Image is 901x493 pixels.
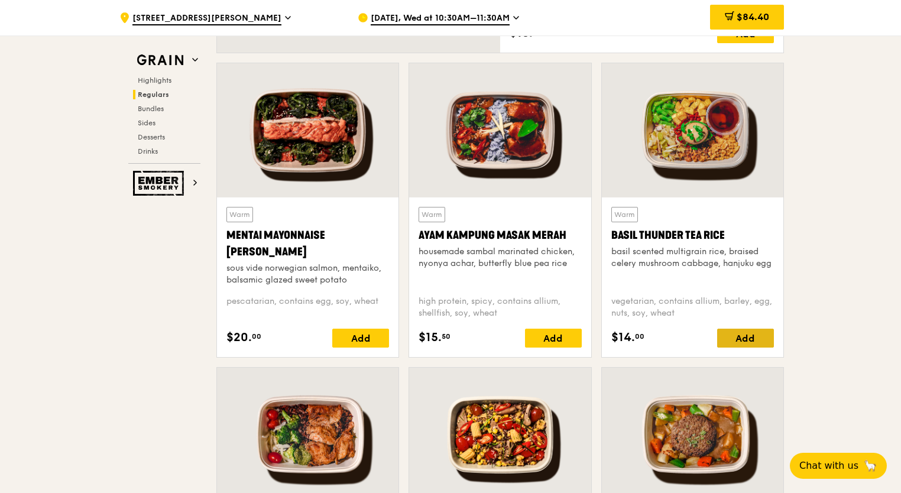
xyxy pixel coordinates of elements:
[133,171,187,196] img: Ember Smokery web logo
[226,296,389,319] div: pescatarian, contains egg, soy, wheat
[138,147,158,155] span: Drinks
[252,332,261,341] span: 00
[525,329,582,348] div: Add
[611,246,774,270] div: basil scented multigrain rice, braised celery mushroom cabbage, hanjuku egg
[863,459,877,473] span: 🦙
[226,207,253,222] div: Warm
[419,329,442,346] span: $15.
[226,262,389,286] div: sous vide norwegian salmon, mentaiko, balsamic glazed sweet potato
[611,207,638,222] div: Warm
[138,90,169,99] span: Regulars
[611,329,635,346] span: $14.
[790,453,887,479] button: Chat with us🦙
[138,119,155,127] span: Sides
[371,12,510,25] span: [DATE], Wed at 10:30AM–11:30AM
[138,105,164,113] span: Bundles
[332,329,389,348] div: Add
[226,329,252,346] span: $20.
[419,207,445,222] div: Warm
[635,332,644,341] span: 00
[226,227,389,260] div: Mentai Mayonnaise [PERSON_NAME]
[133,50,187,71] img: Grain web logo
[132,12,281,25] span: [STREET_ADDRESS][PERSON_NAME]
[611,227,774,244] div: Basil Thunder Tea Rice
[737,11,769,22] span: $84.40
[611,296,774,319] div: vegetarian, contains allium, barley, egg, nuts, soy, wheat
[138,133,165,141] span: Desserts
[138,76,171,85] span: Highlights
[419,296,581,319] div: high protein, spicy, contains allium, shellfish, soy, wheat
[442,332,450,341] span: 50
[419,246,581,270] div: housemade sambal marinated chicken, nyonya achar, butterfly blue pea rice
[799,459,858,473] span: Chat with us
[717,329,774,348] div: Add
[419,227,581,244] div: Ayam Kampung Masak Merah
[717,24,774,43] div: Add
